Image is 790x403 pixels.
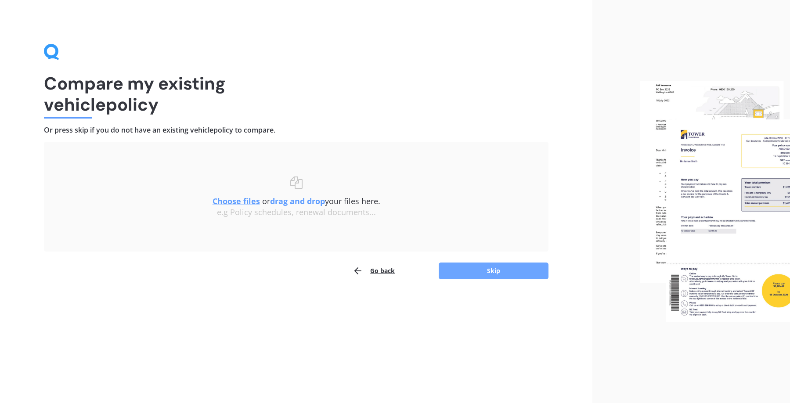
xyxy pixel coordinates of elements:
[213,196,260,206] u: Choose files
[640,81,790,322] img: files.webp
[439,263,548,279] button: Skip
[270,196,325,206] b: drag and drop
[44,126,548,135] h4: Or press skip if you do not have an existing vehicle policy to compare.
[213,196,380,206] span: or your files here.
[61,208,531,217] div: e.g Policy schedules, renewal documents...
[44,73,548,115] h1: Compare my existing vehicle policy
[353,262,395,280] button: Go back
